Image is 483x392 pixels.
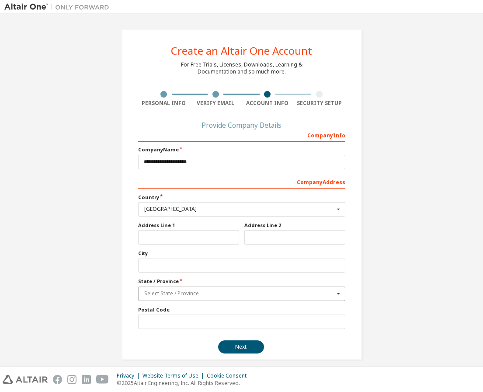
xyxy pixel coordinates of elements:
[96,375,109,384] img: youtube.svg
[207,372,252,379] div: Cookie Consent
[293,100,345,107] div: Security Setup
[142,372,207,379] div: Website Terms of Use
[138,306,345,313] label: Postal Code
[53,375,62,384] img: facebook.svg
[138,146,345,153] label: Company Name
[244,222,345,229] label: Address Line 2
[4,3,114,11] img: Altair One
[138,122,345,128] div: Provide Company Details
[171,45,312,56] div: Create an Altair One Account
[67,375,76,384] img: instagram.svg
[3,375,48,384] img: altair_logo.svg
[144,206,334,212] div: [GEOGRAPHIC_DATA]
[181,61,302,75] div: For Free Trials, Licenses, Downloads, Learning & Documentation and so much more.
[117,372,142,379] div: Privacy
[138,278,345,285] label: State / Province
[190,100,242,107] div: Verify Email
[144,291,334,296] div: Select State / Province
[138,222,239,229] label: Address Line 1
[138,175,345,189] div: Company Address
[242,100,294,107] div: Account Info
[138,250,345,257] label: City
[117,379,252,387] p: © 2025 Altair Engineering, Inc. All Rights Reserved.
[138,194,345,201] label: Country
[82,375,91,384] img: linkedin.svg
[138,100,190,107] div: Personal Info
[138,128,345,142] div: Company Info
[218,340,264,353] button: Next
